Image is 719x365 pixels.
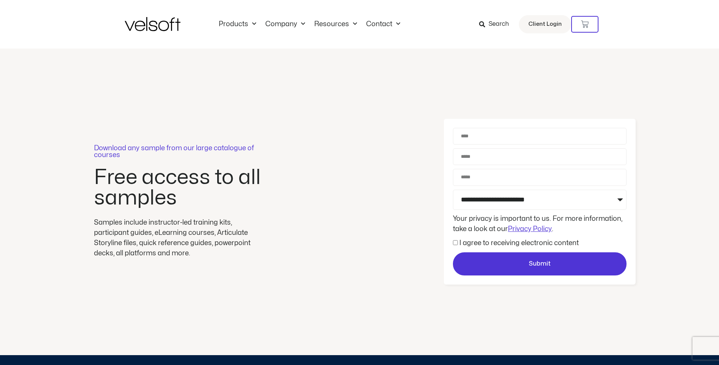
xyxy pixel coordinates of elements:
[451,214,628,234] div: Your privacy is important to us. For more information, take a look at our .
[508,226,552,232] a: Privacy Policy
[479,18,514,31] a: Search
[529,259,551,269] span: Submit
[214,20,261,28] a: ProductsMenu Toggle
[94,167,265,208] h2: Free access to all samples
[362,20,405,28] a: ContactMenu Toggle
[214,20,405,28] nav: Menu
[489,19,509,29] span: Search
[261,20,310,28] a: CompanyMenu Toggle
[125,17,180,31] img: Velsoft Training Materials
[94,145,265,159] p: Download any sample from our large catalogue of courses
[528,19,562,29] span: Client Login
[459,240,579,246] label: I agree to receiving electronic content
[453,252,627,276] button: Submit
[94,217,265,258] div: Samples include instructor-led training kits, participant guides, eLearning courses, Articulate S...
[519,15,571,33] a: Client Login
[310,20,362,28] a: ResourcesMenu Toggle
